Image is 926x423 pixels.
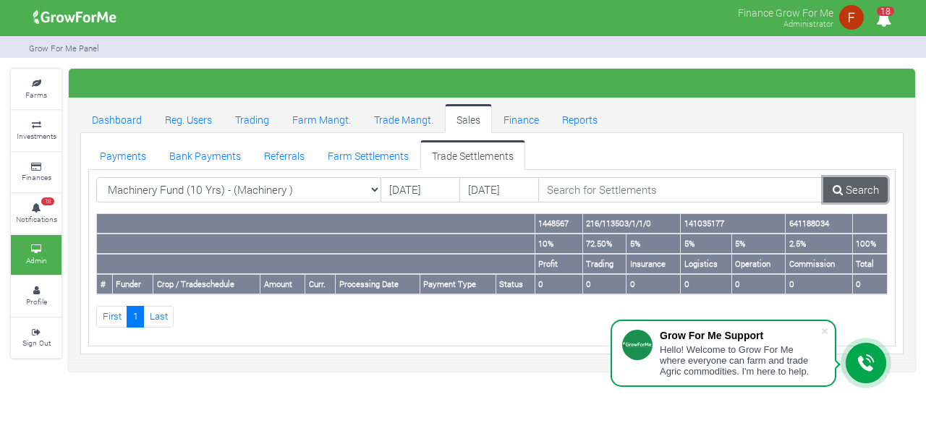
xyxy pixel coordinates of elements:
[877,7,894,16] span: 18
[582,254,626,274] th: Trading
[681,254,732,274] th: Logistics
[626,274,681,294] th: 0
[783,18,833,29] small: Administrator
[582,274,626,294] th: 0
[786,234,852,254] th: 2.5%
[11,69,61,109] a: Farms
[535,274,582,294] th: 0
[535,254,582,274] th: Profit
[11,235,61,275] a: Admin
[96,306,888,327] nav: Page Navigation
[22,338,51,348] small: Sign Out
[626,234,681,254] th: 5%
[823,177,888,203] a: Search
[41,197,54,206] span: 18
[738,3,833,20] p: Finance Grow For Me
[731,254,786,274] th: Operation
[381,177,460,203] input: DD/MM/YYYY
[25,90,47,100] small: Farms
[16,214,57,224] small: Notifications
[153,104,224,133] a: Reg. Users
[582,234,626,254] th: 72.50%
[731,234,786,254] th: 5%
[582,214,680,234] th: 216/113503/1/1/0
[11,111,61,150] a: Investments
[681,234,732,254] th: 5%
[837,3,866,32] img: growforme image
[80,104,153,133] a: Dashboard
[786,254,852,274] th: Commission
[336,274,420,294] th: Processing Date
[681,214,786,234] th: 141035177
[731,274,786,294] th: 0
[11,276,61,316] a: Profile
[660,344,820,377] div: Hello! Welcome to Grow For Me where everyone can farm and trade Agric commodities. I'm here to help.
[112,274,153,294] th: Funder
[143,306,174,327] a: Last
[626,254,681,274] th: Insurance
[870,3,898,35] i: Notifications
[459,177,539,203] input: DD/MM/YYYY
[260,274,305,294] th: Amount
[224,104,281,133] a: Trading
[158,140,252,169] a: Bank Payments
[29,43,99,54] small: Grow For Me Panel
[681,274,732,294] th: 0
[22,172,51,182] small: Finances
[316,140,420,169] a: Farm Settlements
[97,274,113,294] th: #
[852,234,887,254] th: 100%
[496,274,535,294] th: Status
[26,296,47,307] small: Profile
[445,104,492,133] a: Sales
[281,104,362,133] a: Farm Mangt.
[305,274,336,294] th: Curr.
[420,140,525,169] a: Trade Settlements
[88,140,158,169] a: Payments
[17,131,56,141] small: Investments
[852,274,887,294] th: 0
[11,194,61,234] a: 18 Notifications
[786,214,852,234] th: 641188034
[492,104,551,133] a: Finance
[660,330,820,341] div: Grow For Me Support
[11,153,61,192] a: Finances
[786,274,852,294] th: 0
[26,255,47,265] small: Admin
[28,3,122,32] img: growforme image
[538,177,825,203] input: Search for Settlements
[127,306,144,327] a: 1
[420,274,496,294] th: Payment Type
[852,254,887,274] th: Total
[252,140,316,169] a: Referrals
[551,104,609,133] a: Reports
[535,234,582,254] th: 10%
[96,306,127,327] a: First
[535,214,582,234] th: 1448567
[11,318,61,358] a: Sign Out
[870,14,898,27] a: 18
[362,104,445,133] a: Trade Mangt.
[153,274,260,294] th: Crop / Tradeschedule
